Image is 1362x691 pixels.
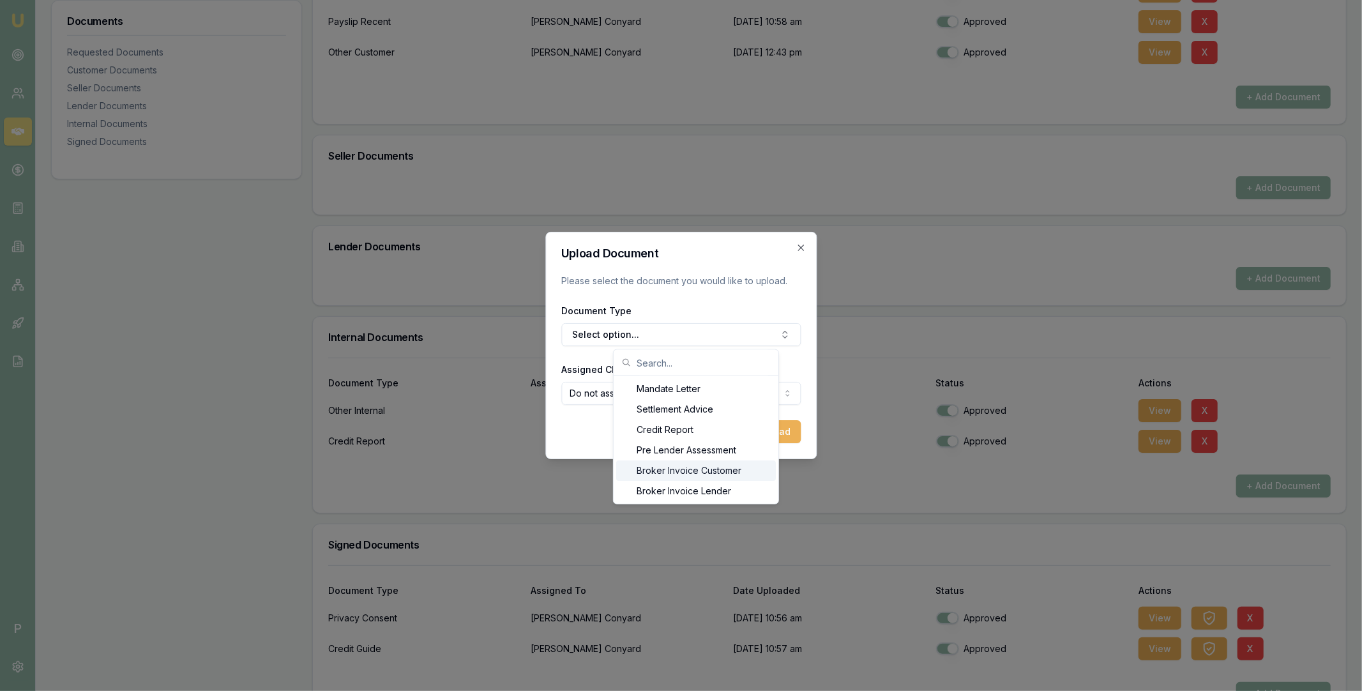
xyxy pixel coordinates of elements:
[616,501,776,522] div: Other Internal Document
[616,379,776,399] div: Mandate Letter
[616,399,776,420] div: Settlement Advice
[616,420,776,440] div: Credit Report
[637,350,771,376] input: Search...
[561,305,632,316] label: Document Type
[616,481,776,501] div: Broker Invoice Lender
[561,248,801,259] h2: Upload Document
[616,460,776,481] div: Broker Invoice Customer
[616,440,776,460] div: Pre Lender Assessment
[561,323,801,346] button: Select option...
[614,376,778,504] div: Search...
[561,364,632,375] label: Assigned Client
[561,275,801,287] p: Please select the document you would like to upload.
